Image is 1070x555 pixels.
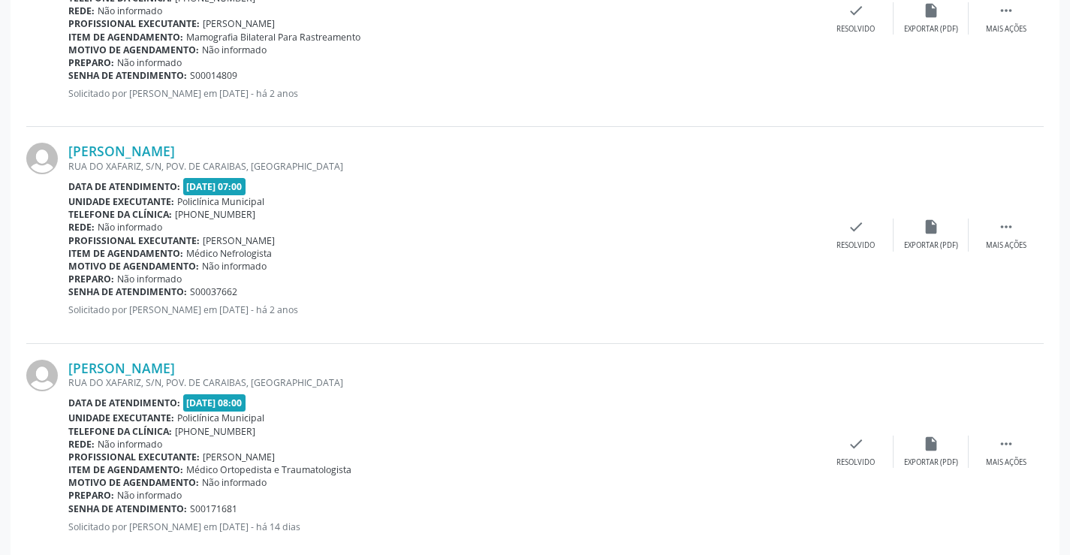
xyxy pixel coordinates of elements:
[68,208,172,221] b: Telefone da clínica:
[848,436,864,452] i: check
[98,221,162,234] span: Não informado
[68,451,200,463] b: Profissional executante:
[117,56,182,69] span: Não informado
[26,143,58,174] img: img
[183,178,246,195] span: [DATE] 07:00
[183,394,246,412] span: [DATE] 08:00
[68,397,180,409] b: Data de atendimento:
[836,240,875,251] div: Resolvido
[68,273,114,285] b: Preparo:
[68,160,818,173] div: RUA DO XAFARIZ, S/N, POV. DE CARAIBAS, [GEOGRAPHIC_DATA]
[68,180,180,193] b: Data de atendimento:
[904,24,958,35] div: Exportar (PDF)
[68,463,183,476] b: Item de agendamento:
[98,438,162,451] span: Não informado
[117,273,182,285] span: Não informado
[904,457,958,468] div: Exportar (PDF)
[986,24,1026,35] div: Mais ações
[68,502,187,515] b: Senha de atendimento:
[175,208,255,221] span: [PHONE_NUMBER]
[68,476,199,489] b: Motivo de agendamento:
[190,502,237,515] span: S00171681
[68,412,174,424] b: Unidade executante:
[202,260,267,273] span: Não informado
[98,5,162,17] span: Não informado
[190,285,237,298] span: S00037662
[998,2,1014,19] i: 
[904,240,958,251] div: Exportar (PDF)
[68,44,199,56] b: Motivo de agendamento:
[986,240,1026,251] div: Mais ações
[836,24,875,35] div: Resolvido
[68,438,95,451] b: Rede:
[923,436,939,452] i: insert_drive_file
[836,457,875,468] div: Resolvido
[202,476,267,489] span: Não informado
[177,195,264,208] span: Policlínica Municipal
[26,360,58,391] img: img
[923,2,939,19] i: insert_drive_file
[203,451,275,463] span: [PERSON_NAME]
[923,219,939,235] i: insert_drive_file
[177,412,264,424] span: Policlínica Municipal
[186,31,360,44] span: Mamografia Bilateral Para Rastreamento
[848,219,864,235] i: check
[190,69,237,82] span: S00014809
[68,17,200,30] b: Profissional executante:
[848,2,864,19] i: check
[68,376,818,389] div: RUA DO XAFARIZ, S/N, POV. DE CARAIBAS, [GEOGRAPHIC_DATA]
[68,69,187,82] b: Senha de atendimento:
[68,260,199,273] b: Motivo de agendamento:
[68,56,114,69] b: Preparo:
[68,195,174,208] b: Unidade executante:
[68,143,175,159] a: [PERSON_NAME]
[186,247,272,260] span: Médico Nefrologista
[117,489,182,502] span: Não informado
[203,234,275,247] span: [PERSON_NAME]
[175,425,255,438] span: [PHONE_NUMBER]
[68,247,183,260] b: Item de agendamento:
[68,520,818,533] p: Solicitado por [PERSON_NAME] em [DATE] - há 14 dias
[998,219,1014,235] i: 
[68,5,95,17] b: Rede:
[203,17,275,30] span: [PERSON_NAME]
[68,234,200,247] b: Profissional executante:
[68,303,818,316] p: Solicitado por [PERSON_NAME] em [DATE] - há 2 anos
[68,221,95,234] b: Rede:
[68,285,187,298] b: Senha de atendimento:
[998,436,1014,452] i: 
[68,31,183,44] b: Item de agendamento:
[68,87,818,100] p: Solicitado por [PERSON_NAME] em [DATE] - há 2 anos
[68,489,114,502] b: Preparo:
[202,44,267,56] span: Não informado
[986,457,1026,468] div: Mais ações
[68,360,175,376] a: [PERSON_NAME]
[68,425,172,438] b: Telefone da clínica:
[186,463,351,476] span: Médico Ortopedista e Traumatologista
